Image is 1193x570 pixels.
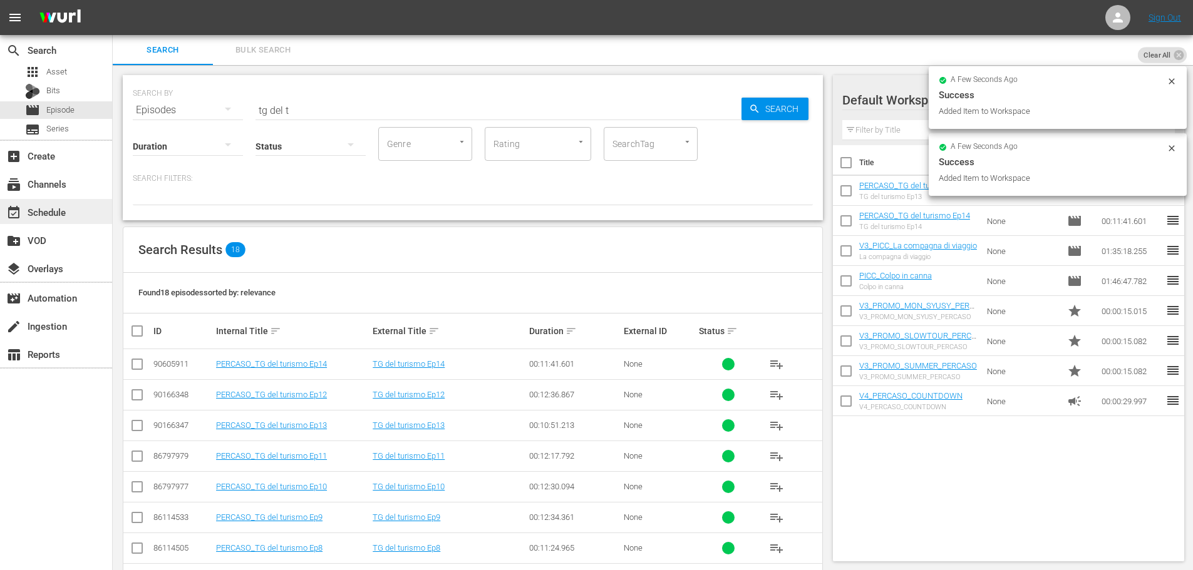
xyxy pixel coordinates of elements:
[859,283,932,291] div: Colpo in canna
[939,155,1177,170] div: Success
[46,104,75,116] span: Episode
[373,543,440,552] a: TG del turismo Ep8
[6,262,21,277] span: Overlays
[373,390,445,399] a: TG del turismo Ep12
[216,420,327,430] a: PERCASO_TG del turismo Ep13
[1067,394,1082,409] span: Ad
[1067,213,1082,228] span: Episode
[769,449,784,464] span: playlist_add
[842,83,1162,118] div: Default Workspace
[762,533,792,563] button: playlist_add
[939,105,1164,118] div: Added Item to Workspace
[726,325,738,337] span: sort
[1067,273,1082,288] span: Episode
[153,512,212,522] div: 86114533
[46,66,67,78] span: Asset
[951,142,1018,152] span: a few seconds ago
[153,482,212,491] div: 86797977
[1097,206,1165,236] td: 00:11:41.601
[982,236,1062,266] td: None
[120,43,205,58] span: Search
[859,181,970,190] a: PERCASO_TG del turismo Ep13
[1097,296,1165,326] td: 00:00:15.015
[6,319,21,334] span: Ingestion
[1067,243,1082,258] span: Episode
[1097,356,1165,386] td: 00:00:15.082
[153,543,212,552] div: 86114505
[769,387,784,402] span: playlist_add
[30,3,90,33] img: ans4CAIJ8jUAAAAAAAAAAAAAAAAAAAAAAAAgQb4GAAAAAAAAAAAAAAAAAAAAAAAAJMjXAAAAAAAAAAAAAAAAAAAAAAAAgAT5G...
[529,390,619,399] div: 00:12:36.867
[982,356,1062,386] td: None
[216,512,323,522] a: PERCASO_TG del turismo Ep9
[220,43,306,58] span: Bulk Search
[741,98,808,120] button: Search
[939,172,1164,185] div: Added Item to Workspace
[6,149,21,164] span: Create
[153,390,212,399] div: 90166348
[762,410,792,440] button: playlist_add
[153,451,212,461] div: 86797979
[25,103,40,118] span: Episode
[529,451,619,461] div: 00:12:17.792
[762,349,792,379] button: playlist_add
[951,75,1018,85] span: a few seconds ago
[859,343,978,351] div: V3_PROMO_SLOWTOUR_PERCASO
[859,373,977,381] div: V3_PROMO_SUMMER_PERCASO
[760,98,808,120] span: Search
[624,326,695,336] div: External ID
[216,323,369,338] div: Internal Title
[6,347,21,362] span: Reports
[859,145,981,180] th: Title
[529,482,619,491] div: 00:12:30.094
[373,420,445,430] a: TG del turismo Ep13
[25,84,40,99] div: Bits
[762,441,792,471] button: playlist_add
[769,357,784,372] span: playlist_add
[859,223,970,231] div: TG del turismo Ep14
[1097,266,1165,296] td: 01:46:47.782
[373,512,440,522] a: TG del turismo Ep9
[1067,333,1082,349] span: Promo
[373,323,525,338] div: External Title
[428,325,440,337] span: sort
[133,173,813,184] p: Search Filters:
[1097,236,1165,266] td: 01:35:18.255
[1165,363,1180,378] span: reorder
[1165,213,1180,228] span: reorder
[1067,364,1082,379] span: Promo
[216,390,327,399] a: PERCASO_TG del turismo Ep12
[859,301,974,320] a: V3_PROMO_MON_SYUSY_PERCASO
[859,313,978,321] div: V3_PROMO_MON_SYUSY_PERCASO
[138,242,222,257] span: Search Results
[529,512,619,522] div: 00:12:34.361
[225,242,245,257] span: 18
[25,64,40,79] span: Asset
[6,43,21,58] span: Search
[1165,273,1180,288] span: reorder
[456,136,468,148] button: Open
[769,479,784,494] span: playlist_add
[1097,326,1165,356] td: 00:00:15.082
[769,510,784,525] span: playlist_add
[859,253,977,261] div: La compagna di viaggio
[529,420,619,430] div: 00:10:51.213
[575,136,587,148] button: Open
[769,541,784,556] span: playlist_add
[624,482,695,491] div: None
[1165,333,1180,348] span: reorder
[1165,303,1180,318] span: reorder
[529,543,619,552] div: 00:11:24.965
[373,451,445,461] a: TG del turismo Ep11
[624,451,695,461] div: None
[1149,13,1181,23] a: Sign Out
[373,482,445,491] a: TG del turismo Ep10
[859,391,963,400] a: V4_PERCASO_COUNTDOWN
[859,211,970,220] a: PERCASO_TG del turismo Ep14
[46,84,60,97] span: Bits
[566,325,577,337] span: sort
[624,512,695,522] div: None
[1165,243,1180,258] span: reorder
[216,482,327,491] a: PERCASO_TG del turismo Ep10
[982,266,1062,296] td: None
